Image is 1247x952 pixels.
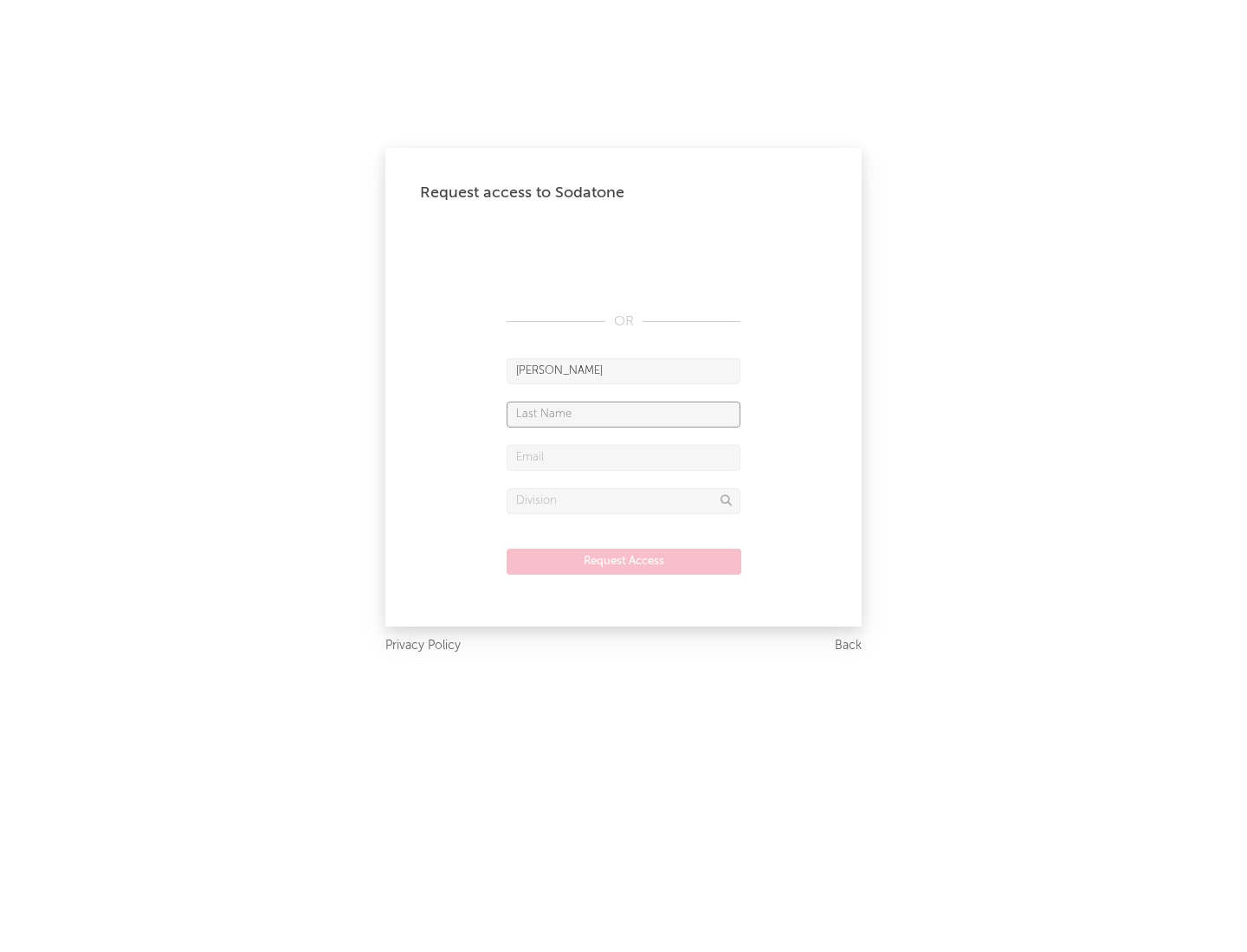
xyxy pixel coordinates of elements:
input: First Name [507,358,740,384]
input: Division [507,488,740,514]
a: Privacy Policy [385,635,461,657]
div: OR [507,312,740,332]
a: Back [835,635,862,657]
button: Request Access [507,549,741,575]
div: Request access to Sodatone [420,183,827,203]
input: Last Name [507,402,740,428]
input: Email [507,445,740,471]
